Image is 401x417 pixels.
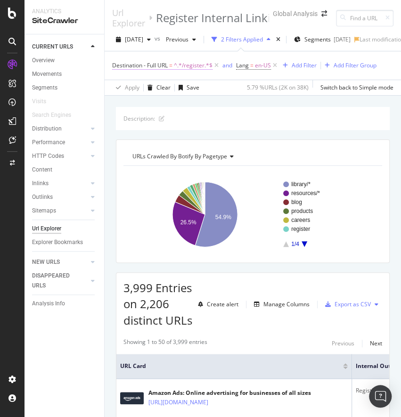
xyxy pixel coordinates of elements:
a: [URL][DOMAIN_NAME] [148,398,208,407]
span: Lang [236,61,249,69]
button: 2 Filters Applied [208,32,274,47]
div: Global Analysis [272,9,317,18]
div: Explorer Bookmarks [32,237,83,247]
text: 26.5% [180,219,196,226]
span: 2025 Sep. 24th [125,35,143,43]
a: Search Engines [32,110,81,120]
div: Overview [32,56,55,65]
button: Switch back to Simple mode [317,80,393,95]
text: careers [291,217,310,223]
div: CURRENT URLS [32,42,73,52]
div: arrow-right-arrow-left [321,10,327,17]
button: [DATE] [112,32,155,47]
button: Save [175,80,199,95]
div: Visits [32,97,46,106]
div: Previous [332,339,354,347]
div: Add Filter [292,61,317,69]
div: Outlinks [32,192,53,202]
a: Performance [32,138,88,147]
div: Analysis Info [32,299,65,309]
div: Next [370,339,382,347]
div: Description: [123,114,155,123]
a: Content [32,165,98,175]
div: Content [32,165,52,175]
div: NEW URLS [32,257,60,267]
a: Inlinks [32,179,88,188]
div: HTTP Codes [32,151,64,161]
span: vs [155,34,162,42]
a: CURRENT URLS [32,42,88,52]
button: Segments[DATE] [290,32,354,47]
span: en-US [255,59,271,72]
svg: A chart. [123,173,372,255]
div: Apply [125,83,139,91]
a: Explorer Bookmarks [32,237,98,247]
div: Analytics [32,8,97,16]
span: ^.*/register.*$ [174,59,213,72]
text: 54.9% [215,214,231,221]
div: 5.79 % URLs ( 2K on 38K ) [247,83,309,91]
div: Manage Columns [263,300,310,308]
div: Export as CSV [335,300,371,308]
a: Outlinks [32,192,88,202]
a: Sitemaps [32,206,88,216]
div: Distribution [32,124,62,134]
div: Clear [156,83,171,91]
button: Manage Columns [250,299,310,310]
text: register [291,226,310,232]
div: Amazon Ads: Online advertising for businesses of all sizes [148,389,311,397]
a: Analysis Info [32,299,98,309]
div: 2 Filters Applied [221,35,263,43]
button: Next [370,338,382,349]
text: 1/4 [291,241,299,247]
button: Previous [162,32,200,47]
a: Movements [32,69,98,79]
img: main image [120,392,144,404]
text: resources/* [291,190,320,196]
div: Open Intercom Messenger [369,385,392,408]
div: Register Internal Linking by Traffic Report [156,10,374,26]
span: 3,999 Entries on 2,206 distinct URLs [123,280,192,328]
a: Url Explorer [112,8,145,28]
button: Clear [144,80,171,95]
a: DISAPPEARED URLS [32,271,88,291]
a: NEW URLS [32,257,88,267]
div: [DATE] [334,35,351,43]
button: Create alert [194,297,238,312]
a: Distribution [32,124,88,134]
span: = [250,61,254,69]
a: HTTP Codes [32,151,88,161]
span: Previous [162,35,188,43]
div: Inlinks [32,179,49,188]
input: Find a URL [336,10,393,26]
div: Segments [32,83,57,93]
div: Switch back to Simple mode [320,83,393,91]
div: SiteCrawler [32,16,97,26]
text: library/* [291,181,311,188]
text: products [291,208,313,214]
div: Add Filter Group [334,61,376,69]
a: Overview [32,56,98,65]
span: Destination - Full URL [112,61,168,69]
h4: URLs Crawled By Botify By pagetype [131,149,374,164]
div: Save [187,83,199,91]
span: URLs Crawled By Botify By pagetype [132,152,227,160]
div: Showing 1 to 50 of 3,999 entries [123,338,207,349]
button: Add Filter Group [321,60,376,71]
div: times [274,35,282,44]
button: Apply [112,80,139,95]
a: Visits [32,97,56,106]
a: Url Explorer [32,224,98,234]
button: Export as CSV [321,297,371,312]
div: DISAPPEARED URLS [32,271,80,291]
div: Movements [32,69,62,79]
div: Sitemaps [32,206,56,216]
text: blog [291,199,302,205]
button: Add Filter [279,60,317,71]
button: Previous [332,338,354,349]
div: Create alert [207,300,238,308]
div: Performance [32,138,65,147]
button: and [222,61,232,70]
